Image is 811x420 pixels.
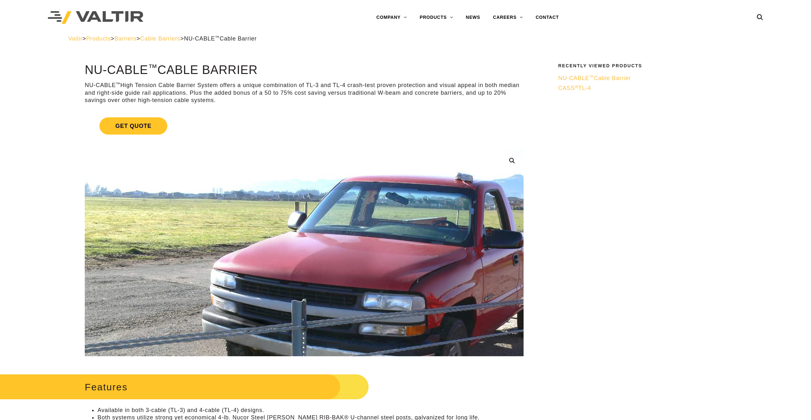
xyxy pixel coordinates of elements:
span: NU-CABLE Cable Barrier [184,35,257,42]
sup: ™ [215,35,220,40]
a: Cable Barriers [140,35,180,42]
a: Barriers [114,35,136,42]
sup: ™ [116,82,120,86]
sup: ™ [148,63,157,73]
a: CASS®TL-4 [558,85,739,92]
p: NU-CABLE High Tension Cable Barrier System offers a unique combination of TL-3 and TL-4 crash-tes... [85,82,524,104]
span: NU-CABLE Cable Barrier [558,75,631,81]
a: CONTACT [529,11,565,24]
span: Get Quote [99,117,167,135]
a: CAREERS [487,11,529,24]
h1: NU-CABLE Cable Barrier [85,63,524,77]
span: CASS TL-4 [558,85,591,91]
sup: ® [575,85,578,89]
img: Valtir [48,11,143,24]
h2: Recently Viewed Products [558,63,739,68]
li: Available in both 3-cable (TL-3) and 4-cable (TL-4) designs. [98,407,524,414]
a: PRODUCTS [413,11,460,24]
a: Valtir [69,35,83,42]
sup: ™ [589,75,594,79]
a: Get Quote [85,110,524,142]
a: NEWS [460,11,487,24]
a: COMPANY [370,11,413,24]
a: Products [86,35,111,42]
a: NU-CABLE™Cable Barrier [558,75,739,82]
div: > > > > [69,35,743,42]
